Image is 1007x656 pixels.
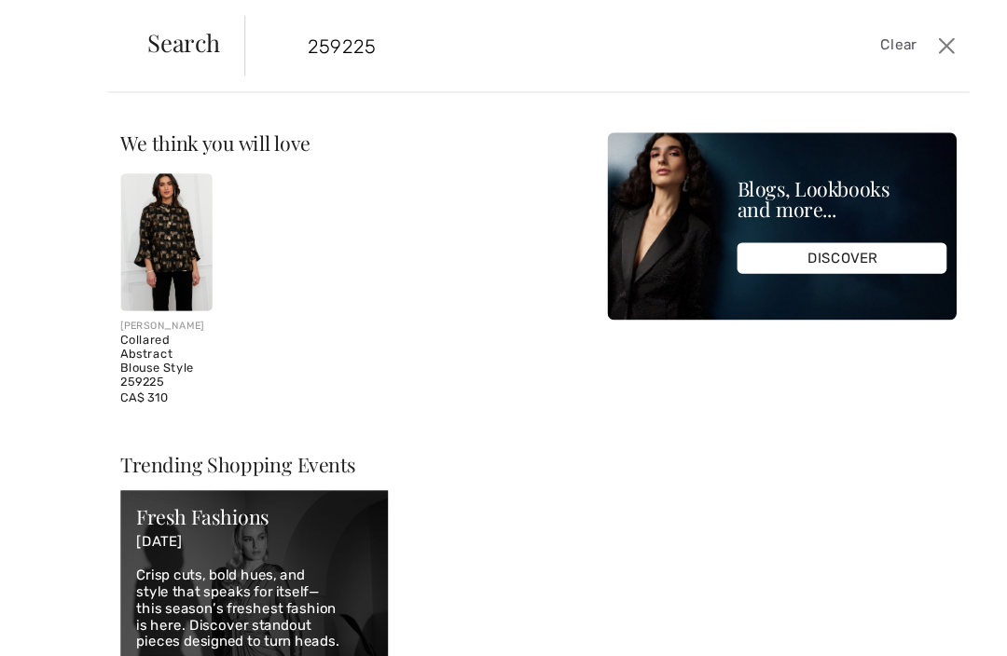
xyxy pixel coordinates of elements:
img: Blogs, Lookbooks and more... [568,124,894,299]
div: [PERSON_NAME] [113,298,199,312]
img: Collared Abstract Blouse Style 259225. Black/Gold [113,162,199,291]
span: CA$ 310 [113,365,158,378]
div: Trending Shopping Events [113,425,363,444]
div: Fresh Fashions [128,473,348,492]
p: Crisp cuts, bold hues, and style that speaks for itself—this season’s freshest fashion is here. D... [128,530,348,608]
div: Collared Abstract Blouse Style 259225 [113,312,199,363]
div: DISCOVER [689,227,885,256]
span: We think you will love [113,120,290,145]
p: [DATE] [128,499,348,515]
button: Close [872,28,899,58]
span: Search [138,28,206,50]
div: Blogs, Lookbooks and more... [689,168,885,205]
span: Clear [822,33,857,53]
input: TYPE TO SEARCH [274,15,723,71]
